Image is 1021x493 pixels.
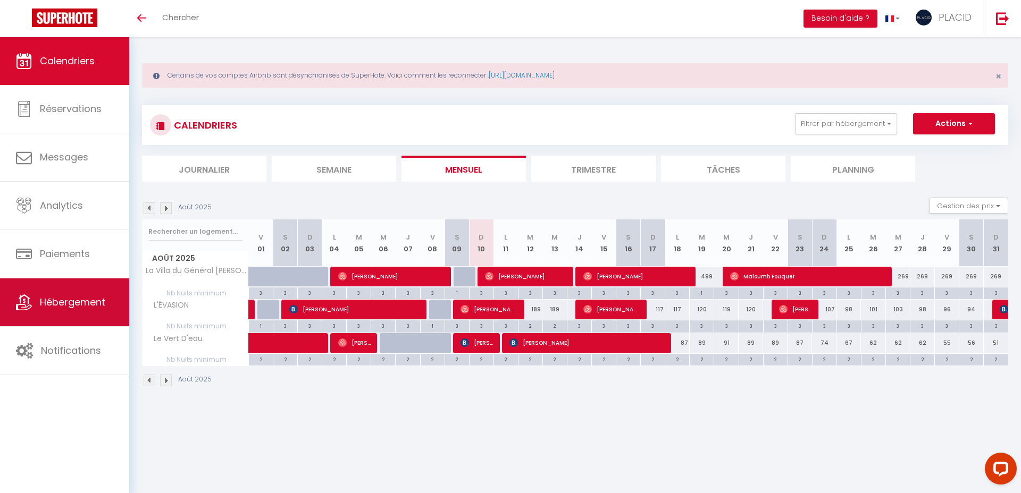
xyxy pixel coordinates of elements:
div: 269 [886,267,910,286]
div: 2 [543,354,567,364]
div: 3 [959,320,983,330]
abbr: M [699,232,705,242]
span: [PERSON_NAME] [461,299,517,319]
div: 3 [592,320,616,330]
abbr: L [333,232,336,242]
abbr: J [749,232,753,242]
div: 3 [298,287,322,297]
abbr: M [551,232,558,242]
div: 3 [616,287,640,297]
abbr: D [307,232,313,242]
div: 2 [935,354,959,364]
div: 189 [518,300,542,319]
li: Tâches [661,156,785,182]
div: 120 [739,300,763,319]
div: 101 [861,300,885,319]
span: [PERSON_NAME] [509,333,664,353]
div: 3 [788,287,812,297]
abbr: S [455,232,459,242]
div: 2 [592,354,616,364]
div: 103 [886,300,910,319]
th: 26 [861,219,885,267]
div: 98 [910,300,935,319]
th: 31 [984,219,1008,267]
div: 3 [714,320,738,330]
div: 2 [347,354,371,364]
div: Certains de vos comptes Airbnb sont désynchronisés de SuperHote. Voici comment les reconnecter : [142,63,1008,88]
th: 02 [273,219,298,267]
div: 3 [371,320,395,330]
div: 3 [445,320,469,330]
th: 22 [763,219,788,267]
div: 119 [714,300,739,319]
abbr: M [895,232,901,242]
abbr: V [944,232,949,242]
abbr: J [920,232,925,242]
abbr: D [650,232,656,242]
div: 2 [298,354,322,364]
li: Semaine [272,156,396,182]
div: 3 [837,320,861,330]
div: 91 [714,333,739,353]
th: 21 [739,219,763,267]
div: 269 [935,267,959,286]
abbr: M [723,232,730,242]
th: 11 [493,219,518,267]
span: Paiements [40,247,90,260]
iframe: LiveChat chat widget [976,448,1021,493]
div: 269 [959,267,984,286]
abbr: M [870,232,876,242]
span: [PERSON_NAME] [779,299,811,319]
div: 2 [445,354,469,364]
div: 2 [518,320,542,330]
abbr: V [258,232,263,242]
div: 3 [861,320,885,330]
div: 2 [665,354,689,364]
div: 3 [886,320,910,330]
div: 3 [764,287,788,297]
th: 17 [641,219,665,267]
th: 08 [420,219,445,267]
div: 1 [249,320,273,330]
span: [PERSON_NAME] [485,266,566,286]
th: 18 [665,219,690,267]
div: 3 [518,287,542,297]
div: 3 [470,287,493,297]
abbr: S [798,232,802,242]
span: Hébergement [40,295,105,309]
div: 3 [935,287,959,297]
div: 62 [861,333,885,353]
div: 94 [959,300,984,319]
div: 3 [494,320,518,330]
abbr: V [430,232,435,242]
div: 67 [836,333,861,353]
abbr: V [773,232,778,242]
div: 3 [665,287,689,297]
div: 3 [984,320,1008,330]
div: 3 [322,320,346,330]
div: 107 [812,300,836,319]
span: Réservations [40,102,102,115]
div: 3 [788,320,812,330]
div: 62 [886,333,910,353]
button: Actions [913,113,995,134]
span: L'ÉVASION [144,300,191,311]
div: 87 [788,333,812,353]
div: 1 [445,287,469,297]
abbr: M [380,232,387,242]
div: 2 [690,354,714,364]
abbr: J [406,232,410,242]
th: 13 [542,219,567,267]
div: 2 [861,354,885,364]
span: Analytics [40,199,83,212]
button: Besoin d'aide ? [804,10,877,28]
abbr: M [527,232,533,242]
span: Maloumb Fouquet [730,266,885,286]
div: 3 [347,287,371,297]
th: 04 [322,219,347,267]
li: Trimestre [531,156,656,182]
div: 2 [837,354,861,364]
div: 2 [371,354,395,364]
div: 3 [739,287,763,297]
